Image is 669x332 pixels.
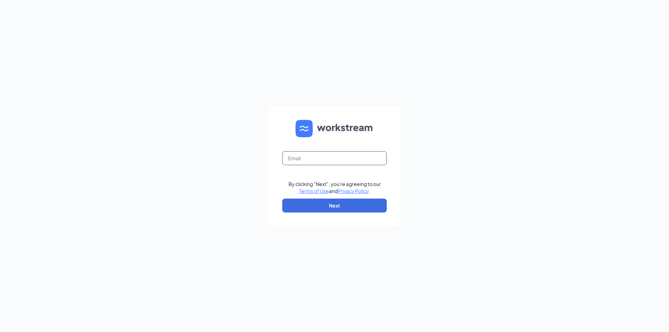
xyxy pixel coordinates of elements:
[299,188,329,194] a: Terms of Use
[295,120,374,137] img: WS logo and Workstream text
[282,199,387,213] button: Next
[289,180,381,194] div: By clicking "Next", you're agreeing to our and .
[282,151,387,165] input: Email
[338,188,369,194] a: Privacy Policy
